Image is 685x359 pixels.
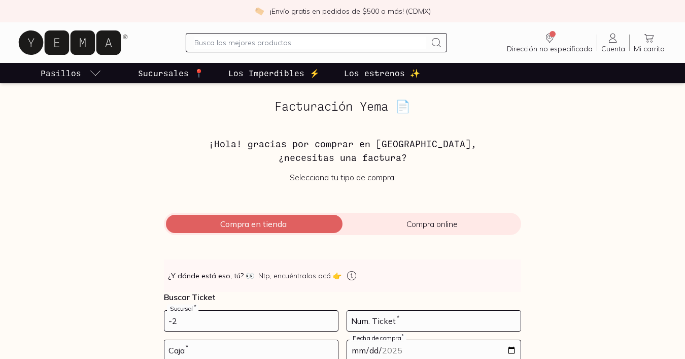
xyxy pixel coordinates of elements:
[507,44,593,53] span: Dirección no especificada
[164,172,521,182] p: Selecciona tu tipo de compra:
[228,67,320,79] p: Los Imperdibles ⚡️
[342,219,521,229] span: Compra online
[164,100,521,113] h2: Facturación Yema 📄
[270,6,431,16] p: ¡Envío gratis en pedidos de $500 o más! (CDMX)
[164,219,342,229] span: Compra en tienda
[597,32,629,53] a: Cuenta
[136,63,206,83] a: Sucursales 📍
[255,7,264,16] img: check
[168,271,254,281] strong: ¿Y dónde está eso, tú?
[350,334,406,342] label: Fecha de compra
[634,44,665,53] span: Mi carrito
[258,271,341,281] span: Ntp, encuéntralos acá 👉
[164,292,521,302] p: Buscar Ticket
[342,63,422,83] a: Los estrenos ✨
[344,67,420,79] p: Los estrenos ✨
[164,137,521,164] h3: ¡Hola! gracias por comprar en [GEOGRAPHIC_DATA], ¿necesitas una factura?
[194,37,426,49] input: Busca los mejores productos
[601,44,625,53] span: Cuenta
[138,67,204,79] p: Sucursales 📍
[246,271,254,281] span: 👀
[164,311,338,331] input: 728
[167,305,198,312] label: Sucursal
[39,63,104,83] a: pasillo-todos-link
[41,67,81,79] p: Pasillos
[347,311,521,331] input: 123
[503,32,597,53] a: Dirección no especificada
[630,32,669,53] a: Mi carrito
[226,63,322,83] a: Los Imperdibles ⚡️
